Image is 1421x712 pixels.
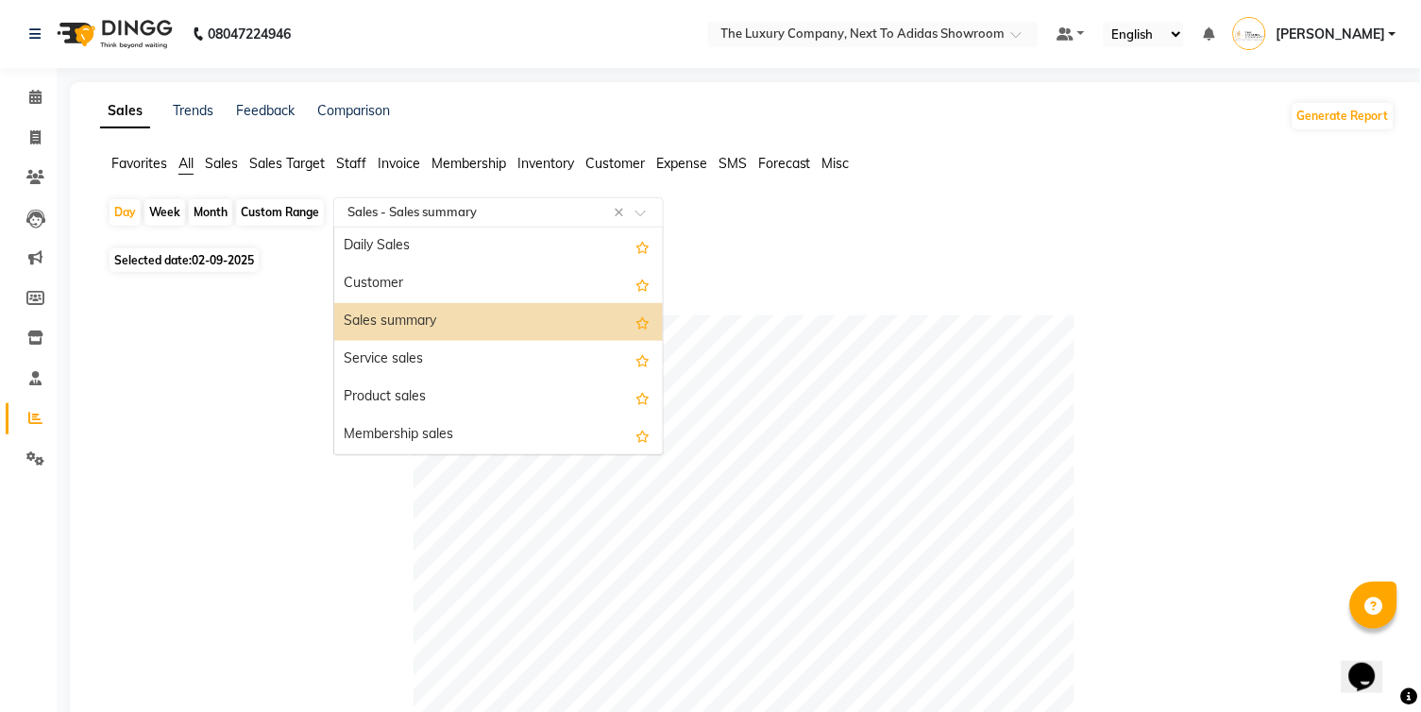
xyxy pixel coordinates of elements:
[205,155,238,172] span: Sales
[635,348,650,371] span: Add this report to Favorites List
[614,203,630,223] span: Clear all
[173,102,213,119] a: Trends
[334,379,663,416] div: Product sales
[719,155,747,172] span: SMS
[317,102,390,119] a: Comparison
[178,155,194,172] span: All
[635,424,650,447] span: Add this report to Favorites List
[336,155,366,172] span: Staff
[236,199,324,226] div: Custom Range
[585,155,645,172] span: Customer
[334,341,663,379] div: Service sales
[334,228,663,265] div: Daily Sales
[1342,636,1402,693] iframe: chat widget
[144,199,185,226] div: Week
[1293,103,1394,129] button: Generate Report
[656,155,707,172] span: Expense
[635,235,650,258] span: Add this report to Favorites List
[378,155,420,172] span: Invoice
[635,273,650,296] span: Add this report to Favorites List
[110,248,259,272] span: Selected date:
[431,155,506,172] span: Membership
[1276,25,1385,44] span: [PERSON_NAME]
[635,311,650,333] span: Add this report to Favorites List
[635,386,650,409] span: Add this report to Favorites List
[110,199,141,226] div: Day
[1233,17,1266,50] img: MADHU SHARMA
[100,94,150,128] a: Sales
[822,155,850,172] span: Misc
[334,303,663,341] div: Sales summary
[111,155,167,172] span: Favorites
[249,155,325,172] span: Sales Target
[517,155,574,172] span: Inventory
[334,416,663,454] div: Membership sales
[189,199,232,226] div: Month
[236,102,295,119] a: Feedback
[48,8,178,60] img: logo
[208,8,291,60] b: 08047224946
[758,155,811,172] span: Forecast
[333,227,664,455] ng-dropdown-panel: Options list
[192,253,254,267] span: 02-09-2025
[334,265,663,303] div: Customer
